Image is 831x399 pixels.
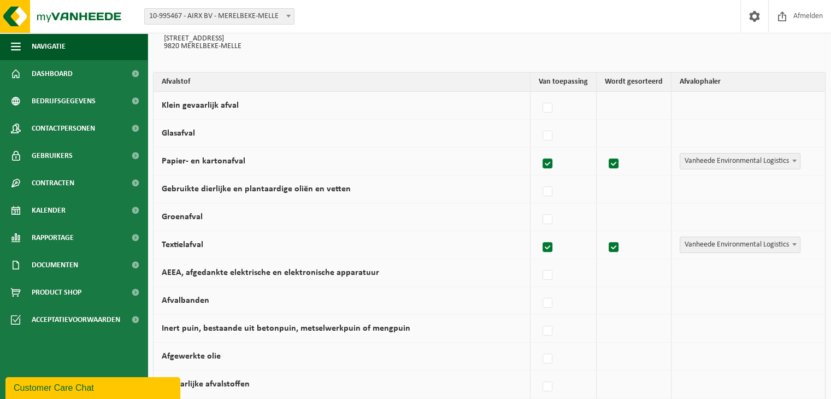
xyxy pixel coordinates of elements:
[32,115,95,142] span: Contactpersonen
[162,185,351,193] label: Gebruikte dierlijke en plantaardige oliën en vetten
[154,73,531,92] th: Afvalstof
[680,154,800,169] span: Vanheede Environmental Logistics
[5,375,182,399] iframe: chat widget
[162,240,203,249] label: Textielafval
[32,251,78,279] span: Documenten
[162,352,221,361] label: Afgewerkte olie
[145,9,294,24] span: 10-995467 - AIRX BV - MERELBEKE-MELLE
[162,268,379,277] label: AEEA, afgedankte elektrische en elektronische apparatuur
[162,157,245,166] label: Papier- en kartonafval
[597,73,671,92] th: Wordt gesorteerd
[680,153,800,169] span: Vanheede Environmental Logistics
[680,237,800,253] span: Vanheede Environmental Logistics
[32,197,66,224] span: Kalender
[162,101,239,110] label: Klein gevaarlijk afval
[32,60,73,87] span: Dashboard
[32,87,96,115] span: Bedrijfsgegevens
[32,169,74,197] span: Contracten
[32,142,73,169] span: Gebruikers
[162,129,195,138] label: Glasafval
[164,20,815,50] p: AIRX BV [STREET_ADDRESS] 9820 MERELBEKE-MELLE
[162,296,209,305] label: Afvalbanden
[680,237,800,253] span: Vanheede Environmental Logistics
[144,8,294,25] span: 10-995467 - AIRX BV - MERELBEKE-MELLE
[162,380,250,389] label: Gevaarlijke afvalstoffen
[531,73,597,92] th: Van toepassing
[671,73,825,92] th: Afvalophaler
[32,224,74,251] span: Rapportage
[32,279,81,306] span: Product Shop
[162,324,410,333] label: Inert puin, bestaande uit betonpuin, metselwerkpuin of mengpuin
[32,33,66,60] span: Navigatie
[32,306,120,333] span: Acceptatievoorwaarden
[162,213,203,221] label: Groenafval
